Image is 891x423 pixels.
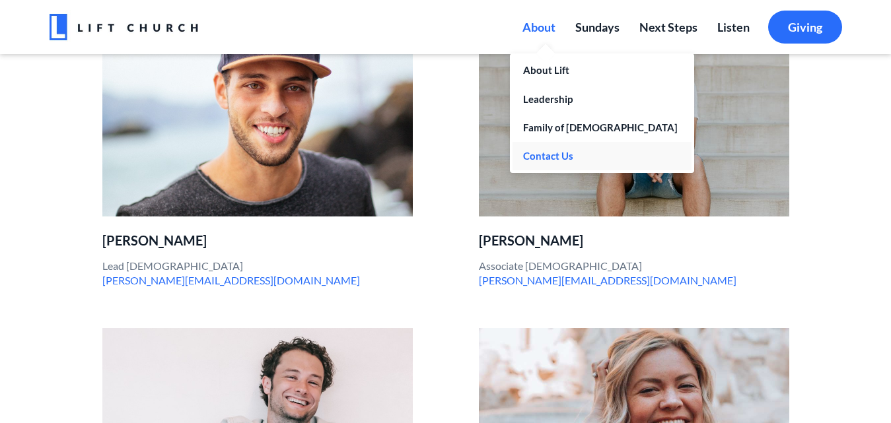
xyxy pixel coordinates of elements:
a: [PERSON_NAME][EMAIL_ADDRESS][DOMAIN_NAME] [479,274,736,286]
span: Leadership [523,93,573,105]
span: Contact Us [523,150,573,162]
p: Associate [DEMOGRAPHIC_DATA] [479,259,789,288]
span: Family of [DEMOGRAPHIC_DATA] [523,121,678,133]
p: [PERSON_NAME] [102,233,413,249]
a: Giving [768,11,842,44]
a: [PERSON_NAME][EMAIL_ADDRESS][DOMAIN_NAME] [102,274,360,286]
img: eda677c0-0064-4597-9736-a0f5d78829b0.jpg [50,10,198,44]
a: About Lift [513,56,692,84]
span: About [522,20,555,34]
img: fbe4bd4f-4bb8-4c57-9fff-e027aa0e365b.jpg [102,12,413,216]
a: Family of [DEMOGRAPHIC_DATA] [513,114,692,142]
p: [PERSON_NAME] [479,233,789,249]
p: Lead [DEMOGRAPHIC_DATA] [102,259,413,288]
a: Listen [707,11,760,44]
span: About Lift [523,64,569,76]
a: About [513,11,565,44]
a: Leadership [513,85,692,114]
a: Contact Us [513,142,692,170]
a: Next Steps [629,11,707,44]
span: Listen [717,20,750,34]
a: Sundays [565,11,629,44]
span: Next Steps [639,20,697,34]
span: Giving [788,20,822,34]
span: Sundays [575,20,620,34]
img: f8285b86-45a9-44dd-9bf9-f5882f6abba5.jpg [479,12,789,216]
